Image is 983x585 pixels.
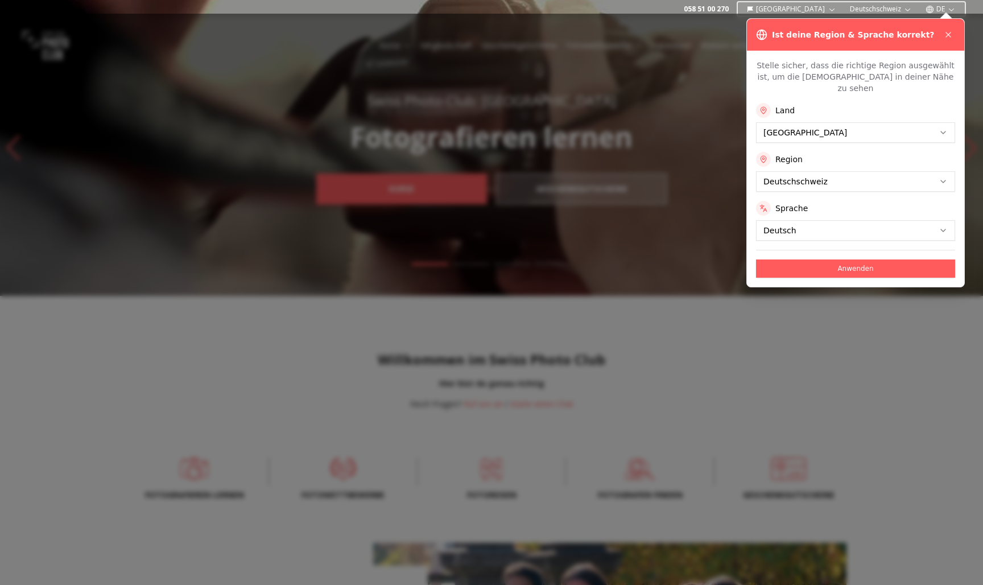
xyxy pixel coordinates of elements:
button: Deutschschweiz [845,2,916,16]
label: Region [775,154,803,165]
p: Stelle sicher, dass die richtige Region ausgewählt ist, um die [DEMOGRAPHIC_DATA] in deiner Nähe ... [756,60,955,94]
button: [GEOGRAPHIC_DATA] [742,2,841,16]
button: DE [921,2,960,16]
button: Anwenden [756,259,955,278]
h3: Ist deine Region & Sprache korrekt? [772,29,934,40]
a: 058 51 00 270 [684,5,729,14]
label: Sprache [775,203,808,214]
label: Land [775,105,795,116]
